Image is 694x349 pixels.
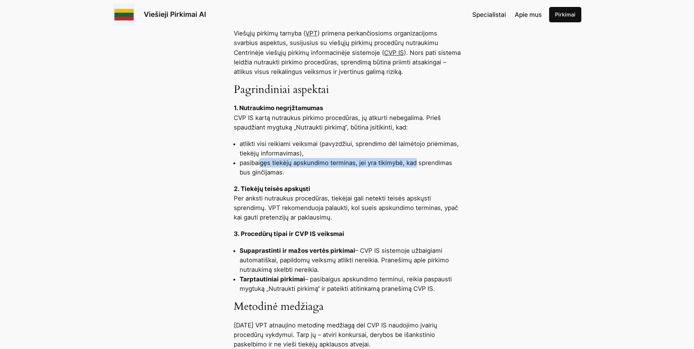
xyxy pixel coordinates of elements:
[240,139,461,158] li: atlikti visi reikiami veiksmai (pavyzdžiui, sprendimo dėl laimėtojo priėmimas, tiekėjų informavim...
[515,11,542,18] span: Apie mus
[234,104,323,112] strong: 1. Nutraukimo negrįžtamumas
[384,49,404,56] a: CVP IS
[472,10,506,19] a: Specialistai
[472,10,542,19] nav: Navigation
[240,247,355,254] strong: Supaprastinti ir mažos vertės pirkimai
[472,11,506,18] span: Specialistai
[144,10,206,19] a: Viešieji Pirkimai AI
[305,30,318,37] a: VPT
[240,275,305,283] strong: Tarptautiniai pirkimai
[240,246,461,274] li: – CVP IS sistemoje užbaigiami automatiškai, papildomų veiksmų atlikti nereikia. Pranešimų apie pi...
[113,4,135,26] img: Viešieji pirkimai logo
[240,274,461,293] li: – pasibaigus apskundimo terminui, reikia paspausti mygtuką „Nutraukti pirkimą“ ir pateikti atitin...
[234,83,461,97] h3: Pagrindiniai aspektai
[234,29,461,76] p: Viešųjų pirkimų tarnyba ( ) primena perkančiosioms organizacijoms svarbius aspektus, susijusius s...
[549,7,581,22] a: Pirkimai
[240,158,461,177] li: pasibaigęs tiekėjų apskundimo terminas, jei yra tikimybė, kad sprendimas bus ginčijamas.
[234,185,310,192] strong: 2. Tiekėjų teisės apskųsti
[234,300,461,314] h3: Metodinė medžiaga
[234,320,461,349] p: [DATE] VPT atnaujino metodinę medžiagą dėl CVP IS naudojimo įvairių procedūrų vykdymui. Tarp jų –...
[234,184,461,222] p: Per anksti nutraukus procedūras, tiekėjai gali netekti teisės apskųsti sprendimų. VPT rekomenduoj...
[515,10,542,19] a: Apie mus
[234,230,344,237] strong: 3. Procedūrų tipai ir CVP IS veiksmai
[234,103,461,132] p: CVP IS kartą nutraukus pirkimo procedūras, jų atkurti nebegalima. Prieš spaudžiant mygtuką „Nutra...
